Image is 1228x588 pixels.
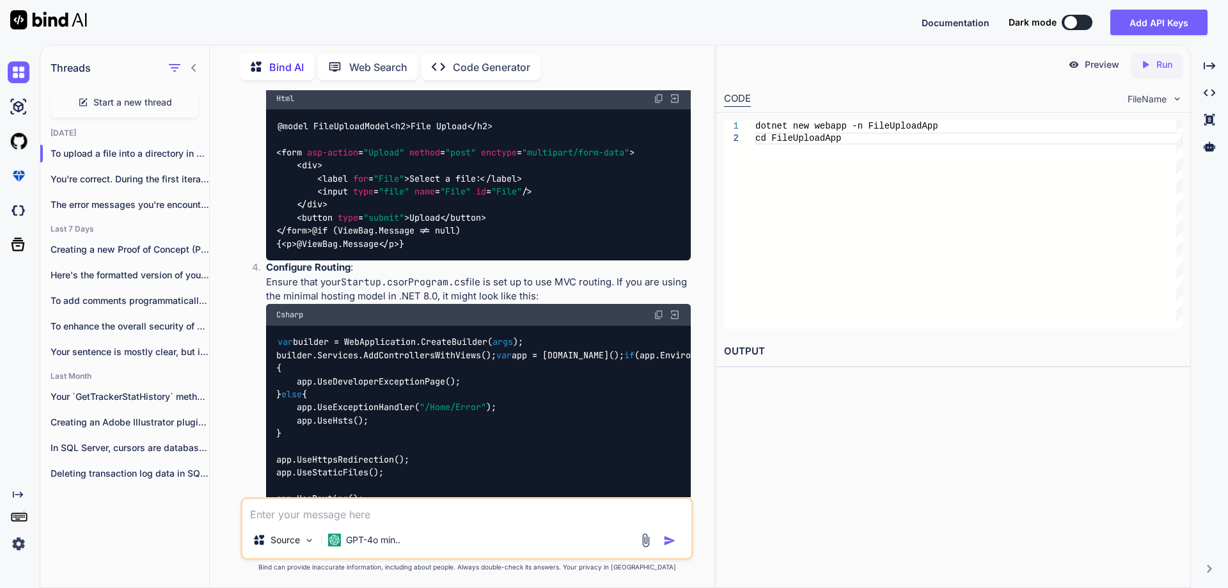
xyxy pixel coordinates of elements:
[669,309,681,321] img: Open in Browser
[341,276,398,289] code: Startup.cs
[51,173,209,186] p: You're correct. During the first iterati...
[349,60,407,75] p: Web Search
[51,416,209,429] p: Creating an Adobe Illustrator plugin using ExtendScript...
[716,337,1190,367] h2: OUTPUT
[297,212,409,223] span: < = >
[922,17,989,28] span: Documentation
[51,60,91,75] h1: Threads
[297,199,327,211] span: </ >
[669,93,681,104] img: Open in Browser
[51,441,209,454] p: In SQL Server, cursors are database objects...
[379,238,399,250] span: </ >
[276,225,312,237] span: </ >
[476,186,486,197] span: id
[40,224,209,234] h2: Last 7 Days
[40,128,209,138] h2: [DATE]
[266,260,691,304] p: : Ensure that your or file is set up to use MVC routing. If you are using the minimal hosting mod...
[724,91,751,107] div: CODE
[453,60,530,75] p: Code Generator
[491,173,517,184] span: label
[287,238,292,250] span: p
[755,133,841,143] span: cd FileUploadApp
[51,467,209,480] p: Deleting transaction log data in SQL Server...
[10,10,87,29] img: Bind AI
[304,535,315,546] img: Pick Models
[755,121,938,131] span: dotnet new webapp -n FileUploadApp
[481,173,522,184] span: </ >
[1085,58,1119,71] p: Preview
[266,261,350,273] strong: Configure Routing
[51,243,209,256] p: Creating a new Proof of Concept (POC)...
[440,212,486,223] span: </ >
[276,93,294,104] span: Html
[922,16,989,29] button: Documentation
[445,147,476,158] span: "post"
[491,186,522,197] span: "File"
[240,562,693,572] p: Bind can provide inaccurate information, including about people. Always double-check its answers....
[302,160,317,171] span: div
[467,120,492,132] span: </ >
[51,147,209,160] p: To upload a file into a directory in a ....
[724,120,739,132] div: 1
[395,120,405,132] span: h2
[51,390,209,403] p: Your `GetTrackerStatHistory` method is functional, but there...
[269,60,304,75] p: Bind AI
[51,198,209,211] p: The error messages you're encountering suggest that...
[379,186,409,197] span: "file"
[638,533,653,548] img: attachment
[278,337,293,348] span: var
[374,173,404,184] span: "File"
[317,173,409,184] span: < = >
[353,173,368,184] span: for
[389,238,394,250] span: p
[1156,58,1172,71] p: Run
[51,346,209,358] p: Your sentence is mostly clear, but it...
[51,294,209,307] p: To add comments programmatically in Google Docs...
[51,269,209,282] p: Here's the formatted version of your stored...
[481,147,517,158] span: enctype
[281,388,302,400] span: else
[307,147,358,158] span: asp-action
[297,160,322,171] span: < >
[281,238,297,250] span: < >
[40,371,209,381] h2: Last Month
[440,186,471,197] span: "File"
[8,165,29,187] img: premium
[8,131,29,152] img: githubLight
[276,147,634,158] span: < = = = >
[276,310,303,320] span: Csharp
[1110,10,1208,35] button: Add API Keys
[390,120,411,132] span: < >
[420,402,486,413] span: "/Home/Error"
[353,186,374,197] span: type
[496,349,512,361] span: var
[51,320,209,333] p: To enhance the overall security of your...
[8,533,29,555] img: settings
[363,212,404,223] span: "submit"
[522,147,629,158] span: "multipart/form-data"
[322,186,348,197] span: input
[492,337,513,348] span: args
[409,147,440,158] span: method
[408,276,466,289] code: Program.cs
[477,120,487,132] span: h2
[93,96,172,109] span: Start a new thread
[624,349,634,361] span: if
[8,61,29,83] img: chat
[1068,59,1080,70] img: preview
[663,534,676,547] img: icon
[307,199,322,211] span: div
[1172,93,1183,104] img: chevron down
[1128,93,1167,106] span: FileName
[8,96,29,118] img: ai-studio
[363,147,404,158] span: "Upload"
[724,132,739,145] div: 2
[654,310,664,320] img: copy
[281,147,302,158] span: form
[328,534,341,546] img: GPT-4o mini
[276,120,634,250] code: @model FileUploadModel File Upload Select a file: Upload @if (ViewBag.Message != null) { @ViewBag...
[271,534,300,546] p: Source
[8,200,29,221] img: darkCloudIdeIcon
[302,212,333,223] span: button
[450,212,481,223] span: button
